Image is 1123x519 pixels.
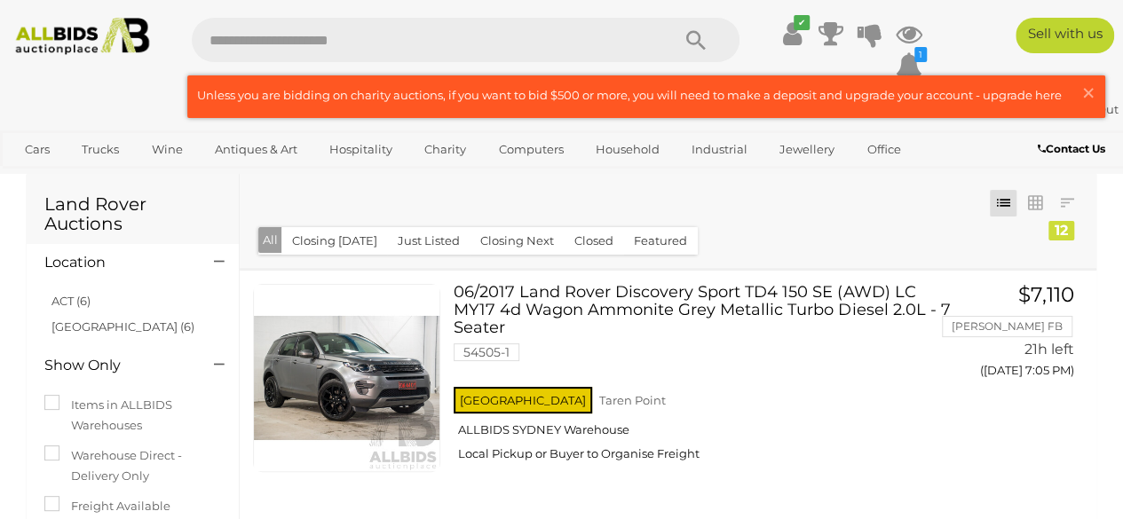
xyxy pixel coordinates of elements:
[486,135,574,164] a: Computers
[623,227,698,255] button: Featured
[896,50,922,82] a: 1
[584,135,671,164] a: Household
[281,227,388,255] button: Closing [DATE]
[1016,18,1114,53] a: Sell with us
[564,227,624,255] button: Closed
[1018,282,1074,307] span: $7,110
[258,227,282,253] button: All
[51,294,91,308] a: ACT (6)
[1048,221,1074,240] div: 12
[8,18,156,55] img: Allbids.com.au
[318,135,404,164] a: Hospitality
[680,135,759,164] a: Industrial
[1038,142,1105,155] b: Contact Us
[44,395,221,436] label: Items in ALLBIDS Warehouses
[44,194,221,233] h1: Land Rover Auctions
[82,164,231,193] a: [GEOGRAPHIC_DATA]
[139,135,194,164] a: Wine
[768,135,846,164] a: Jewellery
[70,135,130,164] a: Trucks
[203,135,309,164] a: Antiques & Art
[467,284,940,475] a: 06/2017 Land Rover Discovery Sport TD4 150 SE (AWD) LC MY17 4d Wagon Ammonite Grey Metallic Turbo...
[51,319,194,334] a: [GEOGRAPHIC_DATA] (6)
[387,227,471,255] button: Just Listed
[794,15,810,30] i: ✔
[13,135,61,164] a: Cars
[942,316,1072,337] li: [PERSON_NAME] FB
[413,135,478,164] a: Charity
[44,358,187,374] h4: Show Only
[855,135,912,164] a: Office
[44,445,221,487] label: Warehouse Direct - Delivery Only
[1080,75,1096,110] span: ×
[1038,139,1110,159] a: Contact Us
[779,18,805,50] a: ✔
[44,255,187,271] h4: Location
[470,227,565,255] button: Closing Next
[651,18,739,62] button: Search
[44,496,170,516] label: Freight Available
[967,284,1079,388] a: $7,110 [PERSON_NAME] FB 21h left ([DATE] 7:05 PM)
[13,164,73,193] a: Sports
[914,47,927,62] i: 1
